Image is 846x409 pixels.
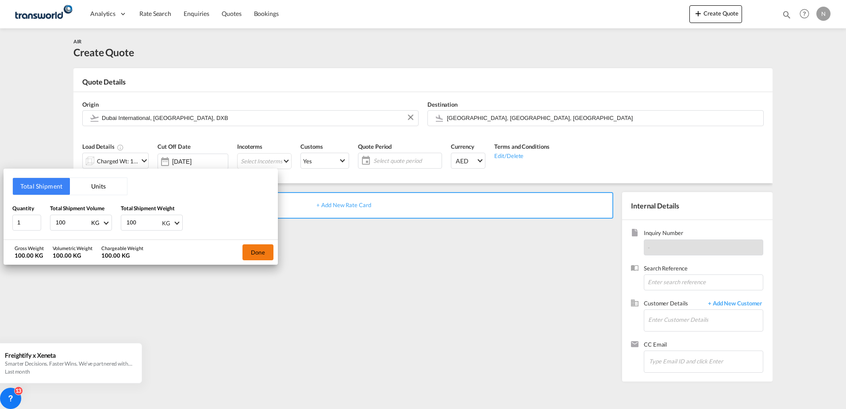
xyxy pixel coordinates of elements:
span: Total Shipment Weight [121,205,175,212]
div: 100.00 KG [101,251,143,259]
div: KG [162,220,170,227]
button: Done [242,244,273,260]
div: Gross Weight [15,245,44,251]
div: 100.00 KG [53,251,92,259]
button: Units [70,178,127,195]
div: 100.00 KG [15,251,44,259]
input: Enter weight [126,215,161,230]
div: KG [91,219,100,226]
span: Total Shipment Volume [50,205,104,212]
div: Volumetric Weight [53,245,92,251]
input: Qty [12,215,41,231]
div: Chargeable Weight [101,245,143,251]
span: Quantity [12,205,34,212]
button: Total Shipment [13,178,70,195]
input: Enter volume [55,215,90,230]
